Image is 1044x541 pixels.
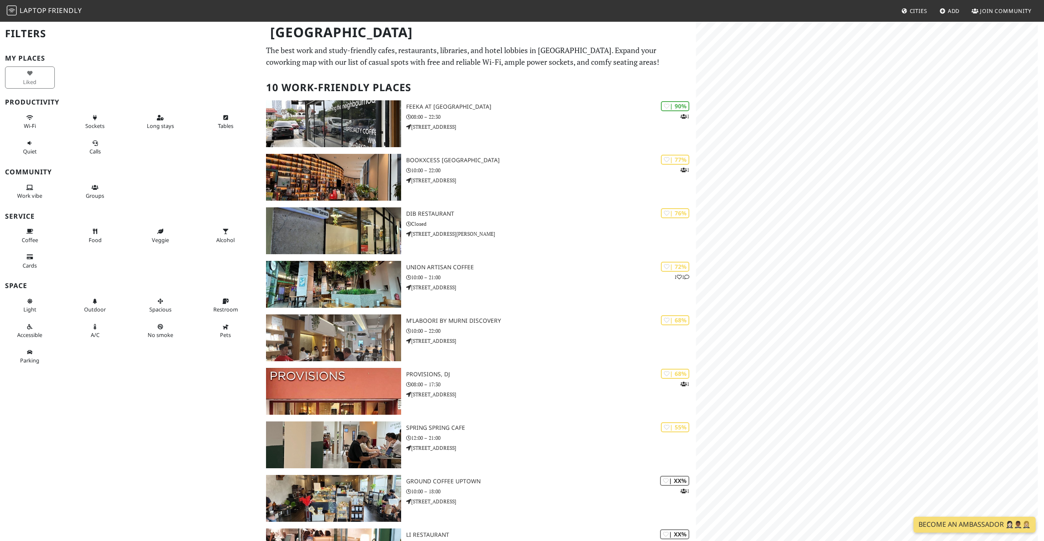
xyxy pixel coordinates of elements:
[5,320,55,342] button: Accessible
[5,168,256,176] h3: Community
[5,136,55,158] button: Quiet
[218,122,233,130] span: Work-friendly tables
[681,487,689,495] p: 1
[23,306,36,313] span: Natural light
[5,212,256,220] h3: Service
[17,331,42,339] span: Accessible
[5,98,256,106] h3: Productivity
[70,320,120,342] button: A/C
[913,517,1036,533] a: Become an Ambassador 🤵🏻‍♀️🤵🏾‍♂️🤵🏼‍♀️
[261,421,696,468] a: Spring Spring Cafe | 55% Spring Spring Cafe 12:00 – 21:00 [STREET_ADDRESS]
[90,148,101,155] span: Video/audio calls
[661,101,689,111] div: | 90%
[86,192,104,199] span: Group tables
[70,181,120,203] button: Groups
[898,3,931,18] a: Cities
[148,331,173,339] span: Smoke free
[681,112,689,120] p: 1
[406,424,696,431] h3: Spring Spring Cafe
[406,157,696,164] h3: BookXcess [GEOGRAPHIC_DATA]
[5,294,55,316] button: Light
[661,155,689,164] div: | 77%
[406,337,696,345] p: [STREET_ADDRESS]
[5,225,55,247] button: Coffee
[20,357,39,364] span: Parking
[152,236,169,244] span: Veggie
[261,154,696,201] a: BookXcess Tropicana Gardens Mall | 77% 1 BookXcess [GEOGRAPHIC_DATA] 10:00 – 22:00 [STREET_ADDRESS]
[264,21,694,44] h1: [GEOGRAPHIC_DATA]
[70,136,120,158] button: Calls
[89,236,102,244] span: Food
[20,6,47,15] span: Laptop
[406,487,696,495] p: 10:00 – 18:00
[136,225,185,247] button: Veggie
[7,5,17,15] img: LaptopFriendly
[5,282,256,290] h3: Space
[266,44,691,69] p: The best work and study-friendly cafes, restaurants, libraries, and hotel lobbies in [GEOGRAPHIC_...
[968,3,1035,18] a: Join Community
[5,54,256,62] h3: My Places
[661,369,689,378] div: | 68%
[261,261,696,308] a: Union Artisan Coffee | 72% 11 Union Artisan Coffee 10:00 – 21:00 [STREET_ADDRESS]
[213,306,238,313] span: Restroom
[17,192,42,199] span: People working
[406,434,696,442] p: 12:00 – 21:00
[201,320,251,342] button: Pets
[980,7,1031,15] span: Join Community
[266,154,401,201] img: BookXcess Tropicana Gardens Mall
[261,368,696,415] a: Provisions, DJ | 68% 1 Provisions, DJ 08:00 – 17:30 [STREET_ADDRESS]
[661,422,689,432] div: | 55%
[5,181,55,203] button: Work vibe
[24,122,36,130] span: Stable Wi-Fi
[406,123,696,131] p: [STREET_ADDRESS]
[5,21,256,46] h2: Filters
[91,331,100,339] span: Air conditioned
[266,207,401,254] img: DIB RESTAURANT
[266,100,401,147] img: FEEKA at Happy Mansion
[147,122,174,130] span: Long stays
[948,7,960,15] span: Add
[136,320,185,342] button: No smoke
[85,122,105,130] span: Power sockets
[5,111,55,133] button: Wi-Fi
[660,529,689,539] div: | XX%
[406,478,696,485] h3: Ground Coffee Uptown
[23,262,37,269] span: Credit cards
[406,264,696,271] h3: Union Artisan Coffee
[406,390,696,398] p: [STREET_ADDRESS]
[261,314,696,361] a: M'Laboori by Murni Discovery | 68% M'Laboori by Murni Discovery 10:00 – 22:00 [STREET_ADDRESS]
[220,331,231,339] span: Pet friendly
[681,380,689,388] p: 1
[136,111,185,133] button: Long stays
[266,314,401,361] img: M'Laboori by Murni Discovery
[48,6,82,15] span: Friendly
[406,444,696,452] p: [STREET_ADDRESS]
[266,421,401,468] img: Spring Spring Cafe
[406,176,696,184] p: [STREET_ADDRESS]
[936,3,963,18] a: Add
[406,327,696,335] p: 10:00 – 22:00
[406,317,696,324] h3: M'Laboori by Murni Discovery
[7,4,82,18] a: LaptopFriendly LaptopFriendly
[681,166,689,174] p: 1
[261,100,696,147] a: FEEKA at Happy Mansion | 90% 1 FEEKA at [GEOGRAPHIC_DATA] 08:00 – 22:30 [STREET_ADDRESS]
[216,236,235,244] span: Alcohol
[22,236,38,244] span: Coffee
[266,368,401,415] img: Provisions, DJ
[201,294,251,316] button: Restroom
[201,111,251,133] button: Tables
[84,306,106,313] span: Outdoor area
[406,230,696,238] p: [STREET_ADDRESS][PERSON_NAME]
[406,210,696,217] h3: DIB RESTAURANT
[201,225,251,247] button: Alcohol
[674,273,689,281] p: 1 1
[70,111,120,133] button: Sockets
[406,220,696,228] p: Closed
[406,283,696,291] p: [STREET_ADDRESS]
[261,475,696,522] a: Ground Coffee Uptown | XX% 1 Ground Coffee Uptown 10:00 – 18:00 [STREET_ADDRESS]
[406,498,696,505] p: [STREET_ADDRESS]
[406,166,696,174] p: 10:00 – 22:00
[406,380,696,388] p: 08:00 – 17:30
[406,103,696,110] h3: FEEKA at [GEOGRAPHIC_DATA]
[266,75,691,100] h2: 10 Work-Friendly Places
